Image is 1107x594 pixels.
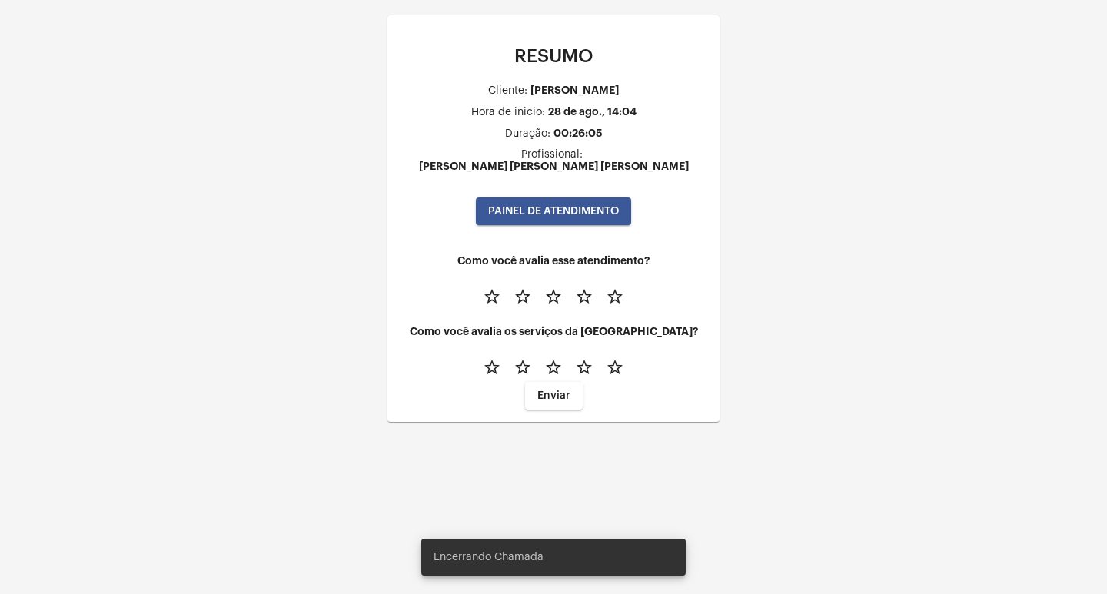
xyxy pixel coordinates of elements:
span: Encerrando Chamada [434,549,544,565]
button: Enviar [525,382,583,410]
h4: Como você avalia esse atendimento? [400,255,707,267]
div: Duração: [505,128,550,140]
p: RESUMO [400,46,707,66]
mat-icon: star_border [606,287,624,306]
div: 28 de ago., 14:04 [548,106,637,118]
mat-icon: star_border [483,287,501,306]
mat-icon: star_border [514,358,532,377]
span: PAINEL DE ATENDIMENTO [488,206,619,217]
div: Cliente: [488,85,527,97]
mat-icon: star_border [575,287,593,306]
button: PAINEL DE ATENDIMENTO [476,197,631,225]
div: 00:26:05 [553,128,603,139]
div: [PERSON_NAME] [530,85,619,96]
div: Hora de inicio: [471,107,545,118]
mat-icon: star_border [606,358,624,377]
mat-icon: star_border [483,358,501,377]
mat-icon: star_border [514,287,532,306]
h4: Como você avalia os serviços da [GEOGRAPHIC_DATA]? [400,326,707,337]
mat-icon: star_border [544,358,563,377]
mat-icon: star_border [575,358,593,377]
mat-icon: star_border [544,287,563,306]
span: Enviar [537,390,570,401]
div: Profissional: [521,149,583,161]
div: [PERSON_NAME] [PERSON_NAME] [PERSON_NAME] [419,161,689,172]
